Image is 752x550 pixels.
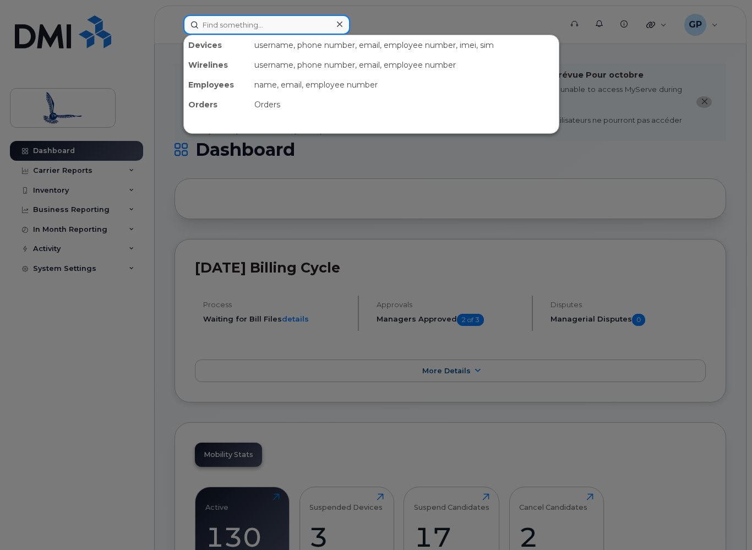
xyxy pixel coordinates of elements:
div: username, phone number, email, employee number, imei, sim [250,35,559,55]
div: Employees [184,75,250,95]
div: Orders [184,95,250,115]
div: name, email, employee number [250,75,559,95]
div: username, phone number, email, employee number [250,55,559,75]
iframe: Messenger Launcher [704,502,744,542]
div: Orders [250,95,559,115]
div: Wirelines [184,55,250,75]
div: Devices [184,35,250,55]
